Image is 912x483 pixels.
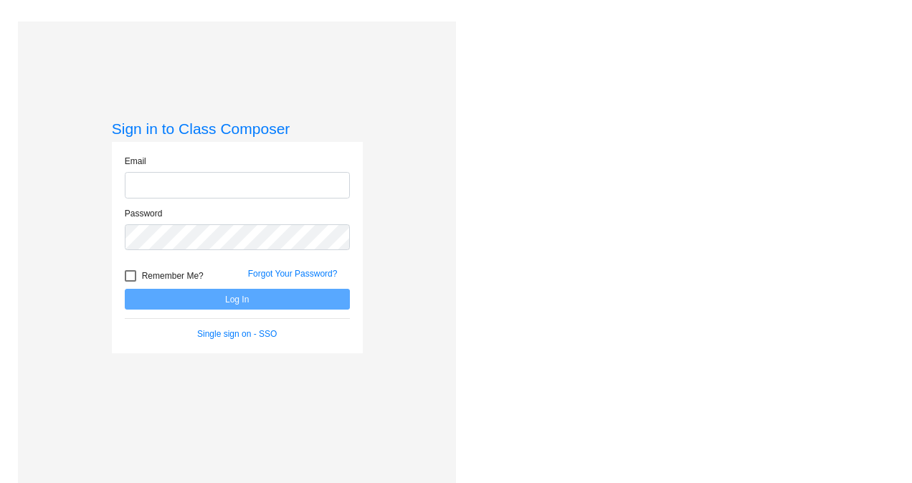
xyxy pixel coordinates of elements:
button: Log In [125,289,350,310]
label: Password [125,207,163,220]
span: Remember Me? [142,267,204,284]
a: Forgot Your Password? [248,269,338,279]
a: Single sign on - SSO [197,329,277,339]
h3: Sign in to Class Composer [112,120,363,138]
label: Email [125,155,146,168]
